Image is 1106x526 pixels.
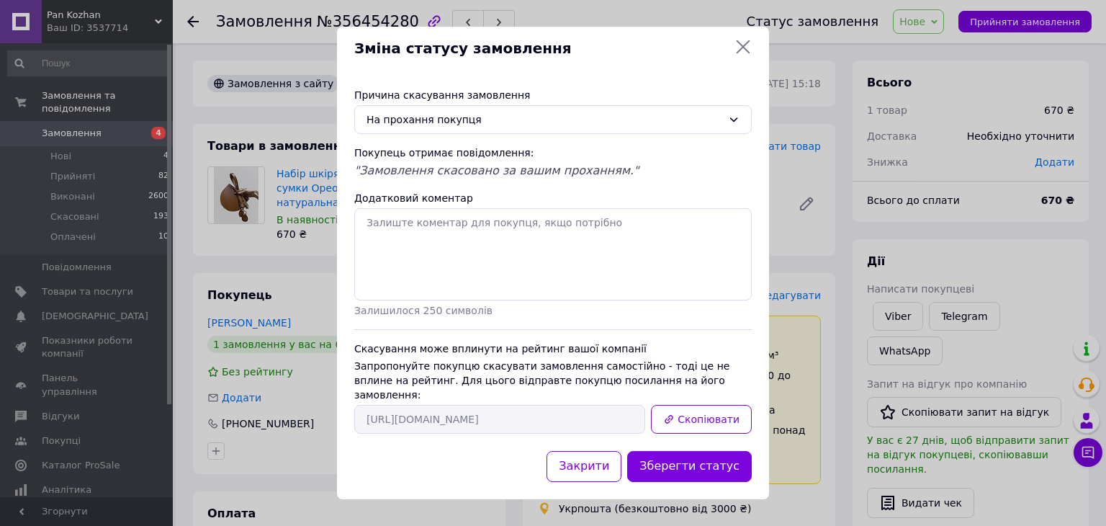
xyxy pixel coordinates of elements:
div: Причина скасування замовлення [354,88,752,102]
span: "Замовлення скасовано за вашим проханням." [354,164,639,177]
div: Скасування може вплинути на рейтинг вашої компанії [354,342,752,356]
span: Зміна статусу замовлення [354,38,729,59]
div: Запропонуйте покупцю скасувати замовлення самостійно - тоді це не вплине на рейтинг. Для цього ві... [354,359,752,402]
span: Залишилося 250 символів [354,305,493,316]
button: Зберегти статус [627,451,752,482]
label: Додатковий коментар [354,192,473,204]
div: На прохання покупця [367,112,722,128]
button: Скопіювати [651,405,752,434]
div: Покупець отримає повідомлення: [354,146,752,160]
button: Закрити [547,451,621,482]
